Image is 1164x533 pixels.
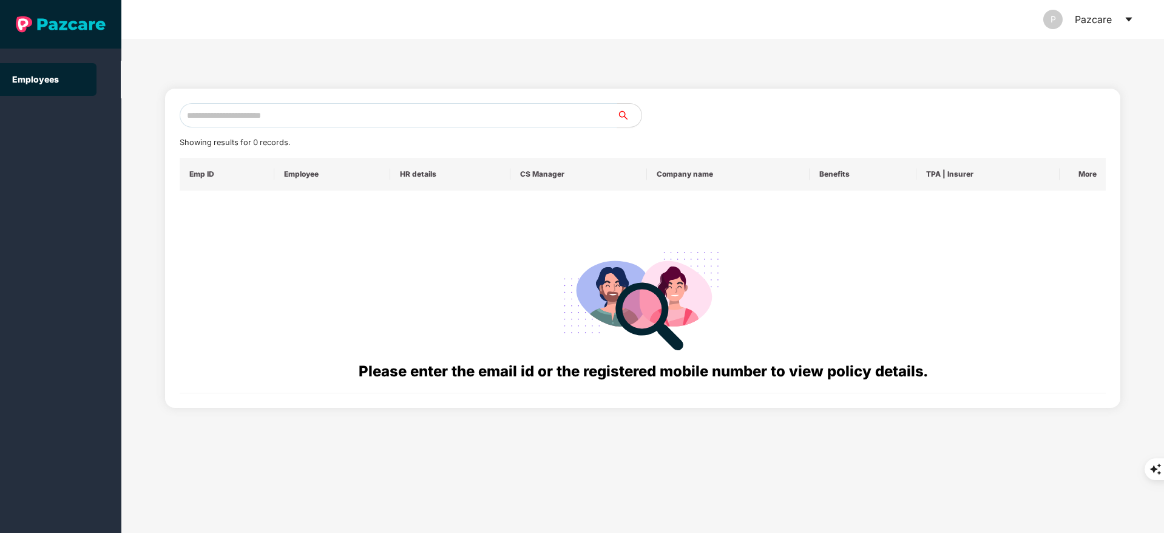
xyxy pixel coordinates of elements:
[555,237,730,360] img: svg+xml;base64,PHN2ZyB4bWxucz0iaHR0cDovL3d3dy53My5vcmcvMjAwMC9zdmciIHdpZHRoPSIyODgiIGhlaWdodD0iMj...
[916,158,1060,191] th: TPA | Insurer
[359,362,927,380] span: Please enter the email id or the registered mobile number to view policy details.
[617,103,642,127] button: search
[390,158,510,191] th: HR details
[1060,158,1106,191] th: More
[1124,15,1134,24] span: caret-down
[274,158,390,191] th: Employee
[617,110,641,120] span: search
[180,138,290,147] span: Showing results for 0 records.
[180,158,275,191] th: Emp ID
[1051,10,1056,29] span: P
[510,158,647,191] th: CS Manager
[647,158,810,191] th: Company name
[810,158,916,191] th: Benefits
[12,74,59,84] a: Employees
